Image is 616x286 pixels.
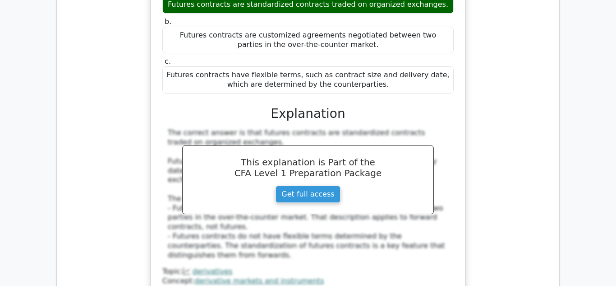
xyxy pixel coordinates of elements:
[168,128,448,260] div: The correct answer is that futures contracts are standardized contracts traded on organized excha...
[276,186,340,203] a: Get full access
[165,57,171,66] span: c.
[193,267,233,276] a: derivatives
[162,66,454,94] div: Futures contracts have flexible terms, such as contract size and delivery date, which are determi...
[195,277,324,285] a: derivative markets and instruments
[162,27,454,54] div: Futures contracts are customized agreements negotiated between two parties in the over-the-counte...
[168,106,448,122] h3: Explanation
[165,17,171,26] span: b.
[162,267,454,277] div: Topic:
[162,277,454,286] div: Concept:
